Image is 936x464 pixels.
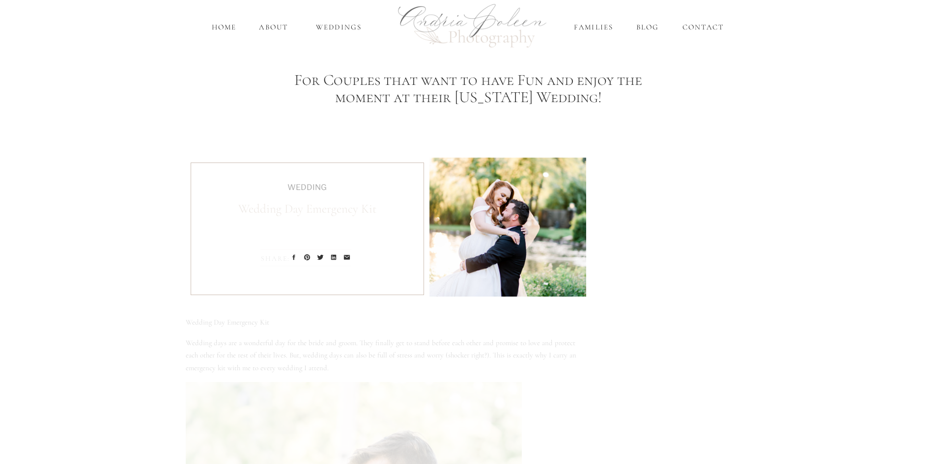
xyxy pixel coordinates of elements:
a: Weddings [310,22,368,33]
p: Wedding days are a wonderful day for the bride and groom. They finally get to stand before each o... [186,337,586,375]
h1: Wedding Day Emergency Kit [213,202,402,237]
a: Wedding [287,183,327,192]
a: Contact [680,22,727,33]
a: Blog [634,22,661,33]
a: home [210,22,238,33]
h2: Share: [261,253,290,263]
a: About [257,22,291,33]
p: Wedding Day Emergency Kit [186,316,586,329]
a: Families [572,22,615,33]
a: Wedding Day Emergency Kit [429,158,586,297]
h2: For Couples that want to have Fun and enjoy the moment at their [US_STATE] Wedding! [279,71,658,108]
